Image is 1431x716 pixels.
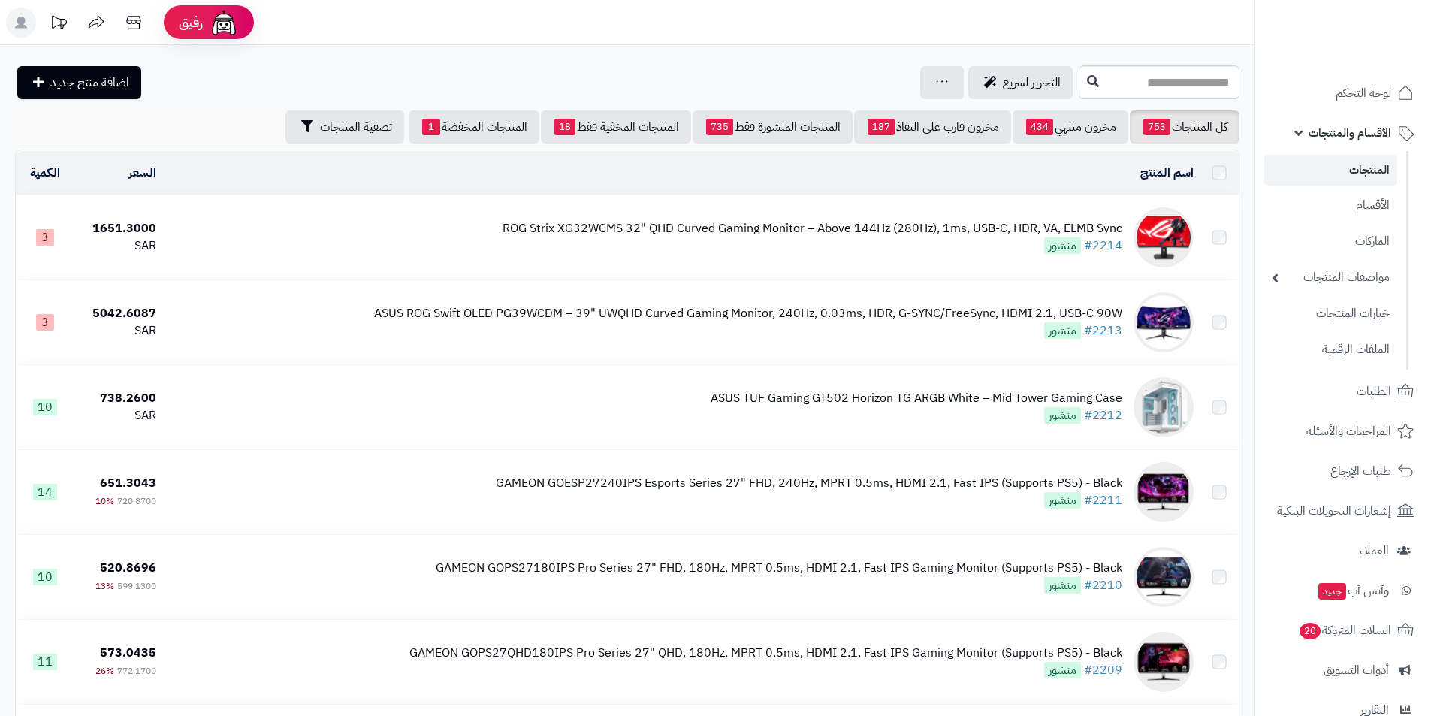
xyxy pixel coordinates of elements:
[95,494,114,508] span: 10%
[541,110,691,144] a: المنتجات المخفية فقط18
[1084,322,1122,340] a: #2213
[1264,373,1422,409] a: الطلبات
[1264,413,1422,449] a: المراجعات والأسئلة
[1134,632,1194,692] img: GAMEON GOPS27QHD180IPS Pro Series 27" QHD, 180Hz, MPRT 0.5ms, HDMI 2.1, Fast IPS Gaming Monitor (...
[117,494,156,508] span: 720.8700
[554,119,575,135] span: 18
[1264,298,1397,330] a: خيارات المنتجات
[33,484,57,500] span: 14
[30,164,60,182] a: الكمية
[1277,500,1391,521] span: إشعارات التحويلات البنكية
[40,8,77,41] a: تحديثات المنصة
[95,664,114,678] span: 26%
[128,164,156,182] a: السعر
[1140,164,1194,182] a: اسم المنتج
[1084,661,1122,679] a: #2209
[496,475,1122,492] div: GAMEON GOESP27240IPS Esports Series 27" FHD, 240Hz, MPRT 0.5ms, HDMI 2.1, Fast IPS (Supports PS5)...
[436,560,1122,577] div: GAMEON GOPS27180IPS Pro Series 27" FHD, 180Hz, MPRT 0.5ms, HDMI 2.1, Fast IPS Gaming Monitor (Sup...
[1134,207,1194,267] img: ROG Strix XG32WCMS 32" QHD Curved Gaming Monitor – Above 144Hz (280Hz), 1ms, USB-C, HDR, VA, ELMB...
[36,314,54,331] span: 3
[1264,155,1397,186] a: المنتجات
[693,110,853,144] a: المنتجات المنشورة فقط735
[1134,462,1194,522] img: GAMEON GOESP27240IPS Esports Series 27" FHD, 240Hz, MPRT 0.5ms, HDMI 2.1, Fast IPS (Supports PS5)...
[1264,572,1422,609] a: وآتس آبجديد
[1357,381,1391,402] span: الطلبات
[1317,580,1389,601] span: وآتس آب
[33,569,57,585] span: 10
[1264,612,1422,648] a: السلات المتروكة20
[80,322,156,340] div: SAR
[1264,189,1397,222] a: الأقسام
[1026,119,1053,135] span: 434
[95,579,114,593] span: 13%
[1298,620,1391,641] span: السلات المتروكة
[1044,322,1081,339] span: منشور
[1134,292,1194,352] img: ASUS ROG Swift OLED PG39WCDM – 39" UWQHD Curved Gaming Monitor, 240Hz, 0.03ms, HDR, G-SYNC/FreeSy...
[1264,75,1422,111] a: لوحة التحكم
[36,229,54,246] span: 3
[1130,110,1239,144] a: كل المنتجات753
[117,664,156,678] span: 772.1700
[100,474,156,492] span: 651.3043
[374,305,1122,322] div: ASUS ROG Swift OLED PG39WCDM – 39" UWQHD Curved Gaming Monitor, 240Hz, 0.03ms, HDR, G-SYNC/FreeSy...
[1306,421,1391,442] span: المراجعات والأسئلة
[1264,493,1422,529] a: إشعارات التحويلات البنكية
[1044,237,1081,254] span: منشور
[1309,122,1391,144] span: الأقسام والمنتجات
[1300,623,1321,639] span: 20
[1003,74,1061,92] span: التحرير لسريع
[1264,261,1397,294] a: مواصفات المنتجات
[80,237,156,255] div: SAR
[1143,119,1170,135] span: 753
[1324,660,1389,681] span: أدوات التسويق
[1084,406,1122,424] a: #2212
[80,407,156,424] div: SAR
[1264,533,1422,569] a: العملاء
[179,14,203,32] span: رفيق
[1084,576,1122,594] a: #2210
[1336,83,1391,104] span: لوحة التحكم
[1134,547,1194,607] img: GAMEON GOPS27180IPS Pro Series 27" FHD, 180Hz, MPRT 0.5ms, HDMI 2.1, Fast IPS Gaming Monitor (Sup...
[1264,652,1422,688] a: أدوات التسويق
[100,559,156,577] span: 520.8696
[503,220,1122,237] div: ROG Strix XG32WCMS 32" QHD Curved Gaming Monitor – Above 144Hz (280Hz), 1ms, USB-C, HDR, VA, ELMB...
[17,66,141,99] a: اضافة منتج جديد
[1264,334,1397,366] a: الملفات الرقمية
[1044,577,1081,594] span: منشور
[1318,583,1346,600] span: جديد
[422,119,440,135] span: 1
[711,390,1122,407] div: ASUS TUF Gaming GT502 Horizon TG ARGB White – Mid Tower Gaming Case
[868,119,895,135] span: 187
[1264,225,1397,258] a: الماركات
[1084,491,1122,509] a: #2211
[320,118,392,136] span: تصفية المنتجات
[209,8,239,38] img: ai-face.png
[1044,407,1081,424] span: منشور
[33,654,57,670] span: 11
[854,110,1011,144] a: مخزون قارب على النفاذ187
[33,399,57,415] span: 10
[706,119,733,135] span: 735
[80,305,156,322] div: 5042.6087
[1134,377,1194,437] img: ASUS TUF Gaming GT502 Horizon TG ARGB White – Mid Tower Gaming Case
[1044,492,1081,509] span: منشور
[80,390,156,407] div: 738.2600
[117,579,156,593] span: 599.1300
[50,74,129,92] span: اضافة منتج جديد
[1360,540,1389,561] span: العملاء
[80,220,156,237] div: 1651.3000
[968,66,1073,99] a: التحرير لسريع
[285,110,404,144] button: تصفية المنتجات
[1044,662,1081,678] span: منشور
[1330,461,1391,482] span: طلبات الإرجاع
[409,645,1122,662] div: GAMEON GOPS27QHD180IPS Pro Series 27" QHD, 180Hz, MPRT 0.5ms, HDMI 2.1, Fast IPS Gaming Monitor (...
[409,110,539,144] a: المنتجات المخفضة1
[1084,237,1122,255] a: #2214
[100,644,156,662] span: 573.0435
[1013,110,1128,144] a: مخزون منتهي434
[1264,453,1422,489] a: طلبات الإرجاع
